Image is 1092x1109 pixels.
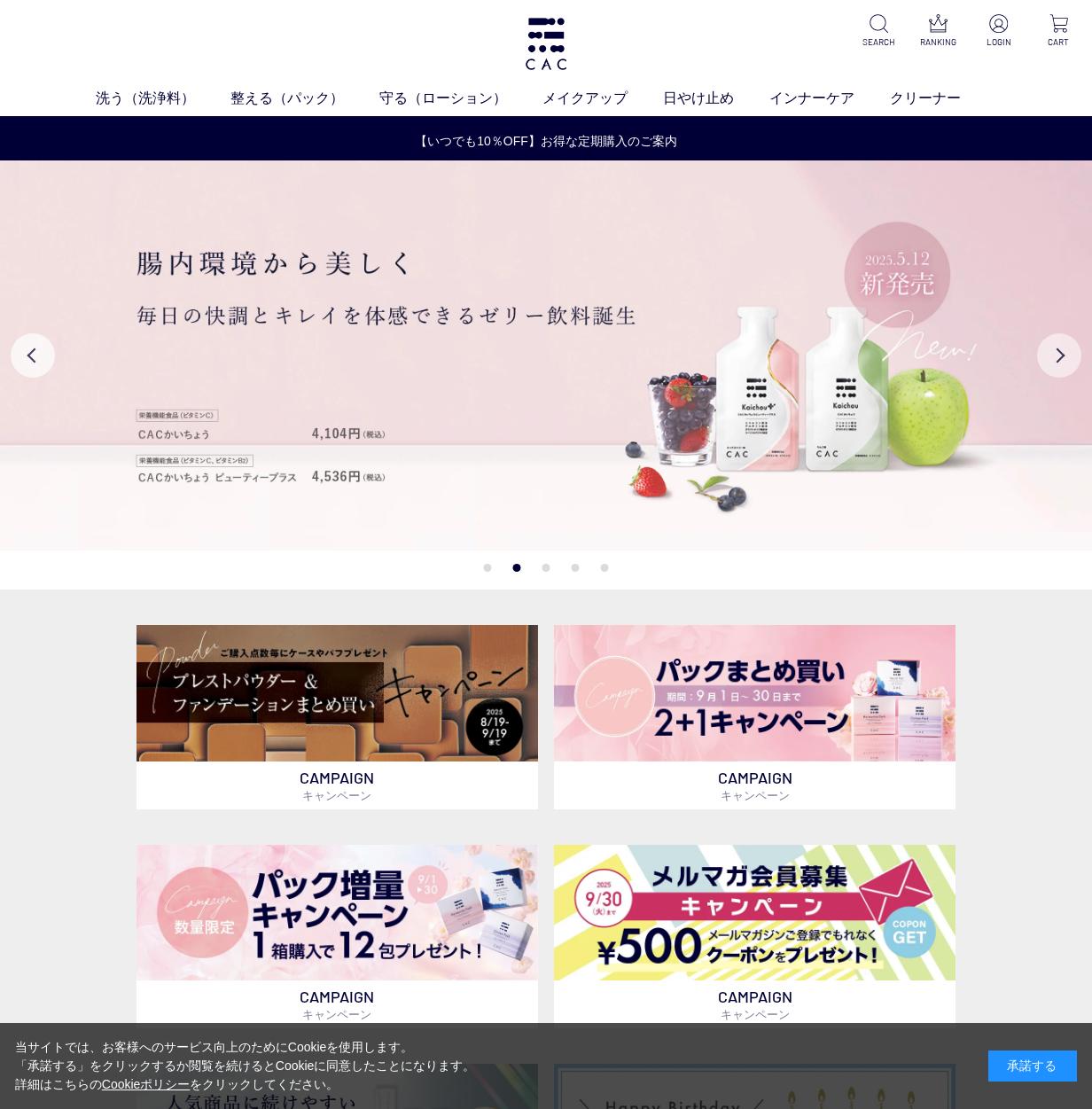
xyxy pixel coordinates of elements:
img: ベースメイクキャンペーン [136,625,538,761]
a: 洗う（洗浄料） [96,88,230,109]
button: Previous [11,333,55,378]
div: 当サイトでは、お客様へのサービス向上のためにCookieを使用します。 「承諾する」をクリックするか閲覧を続けるとCookieに同意したことになります。 詳細はこちらの をクリックしてください。 [15,1038,476,1094]
img: パック増量キャンペーン [136,845,538,981]
a: RANKING [919,14,957,49]
img: メルマガ会員募集 [554,845,955,981]
a: LOGIN [979,14,1018,49]
a: CART [1040,14,1078,49]
button: 5 of 5 [601,564,609,572]
p: SEARCH [860,35,898,49]
a: 整える（パック） [230,88,379,109]
p: CAMPAIGN [136,980,538,1028]
img: パックキャンペーン2+1 [554,625,955,761]
a: メイクアップ [542,88,663,109]
img: logo [523,18,569,70]
a: パックキャンペーン2+1 パックキャンペーン2+1 CAMPAIGNキャンペーン [554,625,955,809]
span: キャンペーン [721,1007,790,1021]
p: LOGIN [979,35,1018,49]
a: 日やけ止め [663,88,769,109]
a: 守る（ローション） [379,88,542,109]
button: 2 of 5 [513,564,521,572]
p: CAMPAIGN [554,761,955,809]
div: 承諾する [988,1050,1077,1082]
p: RANKING [919,35,957,49]
p: CAMPAIGN [136,761,538,809]
button: Next [1037,333,1081,378]
button: 1 of 5 [484,564,492,572]
span: キャンペーン [721,788,790,802]
a: パック増量キャンペーン パック増量キャンペーン CAMPAIGNキャンペーン [136,845,538,1029]
a: Cookieポリシー [102,1077,191,1091]
a: 【いつでも10％OFF】お得な定期購入のご案内 [1,132,1091,151]
a: クリーナー [890,88,996,109]
a: メルマガ会員募集 メルマガ会員募集 CAMPAIGNキャンペーン [554,845,955,1029]
p: CART [1040,35,1078,49]
button: 3 of 5 [542,564,550,572]
p: CAMPAIGN [554,980,955,1028]
a: ベースメイクキャンペーン ベースメイクキャンペーン CAMPAIGNキャンペーン [136,625,538,809]
button: 4 of 5 [572,564,580,572]
span: キャンペーン [302,1007,371,1021]
span: キャンペーン [302,788,371,802]
a: SEARCH [860,14,898,49]
a: インナーケア [769,88,890,109]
